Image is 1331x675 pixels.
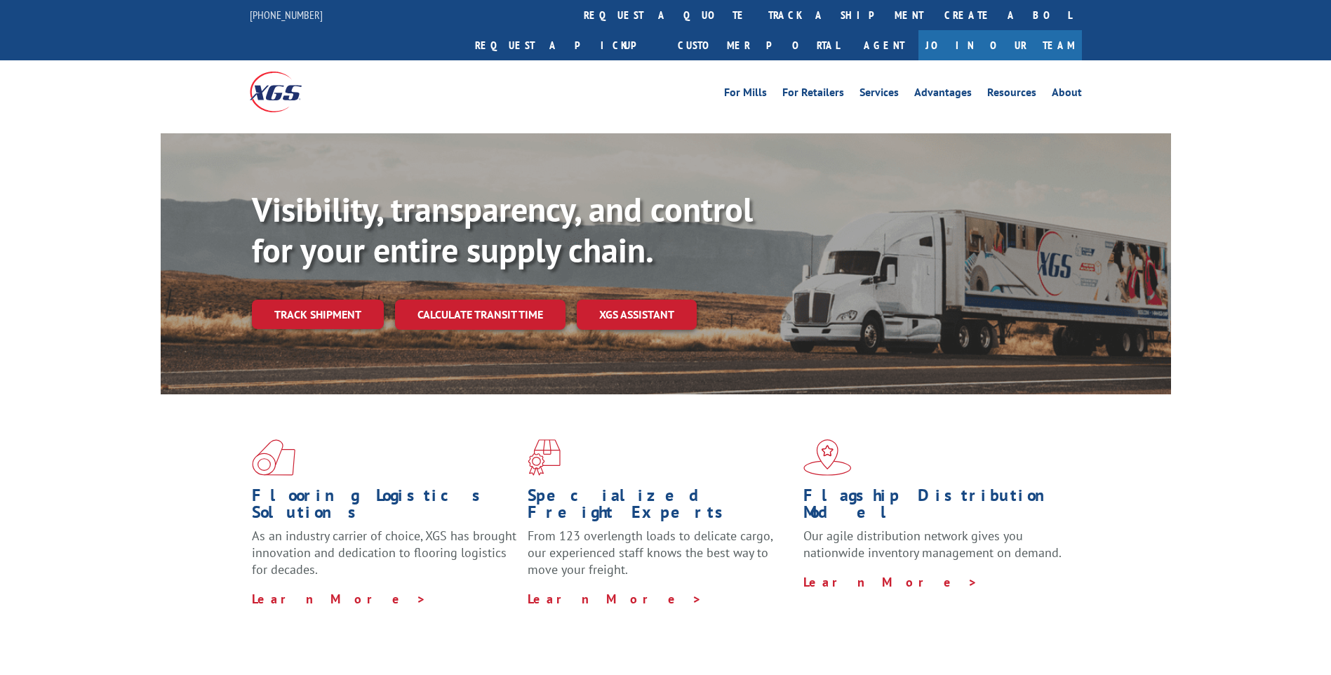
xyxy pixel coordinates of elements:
a: For Mills [724,87,767,102]
a: About [1052,87,1082,102]
a: Agent [850,30,918,60]
a: For Retailers [782,87,844,102]
a: XGS ASSISTANT [577,300,697,330]
h1: Specialized Freight Experts [528,487,793,528]
h1: Flagship Distribution Model [803,487,1069,528]
img: xgs-icon-flagship-distribution-model-red [803,439,852,476]
a: Join Our Team [918,30,1082,60]
a: Learn More > [803,574,978,590]
a: Request a pickup [464,30,667,60]
a: Track shipment [252,300,384,329]
p: From 123 overlength loads to delicate cargo, our experienced staff knows the best way to move you... [528,528,793,590]
a: Resources [987,87,1036,102]
a: Customer Portal [667,30,850,60]
a: Services [860,87,899,102]
a: Learn More > [252,591,427,607]
span: As an industry carrier of choice, XGS has brought innovation and dedication to flooring logistics... [252,528,516,577]
a: Learn More > [528,591,702,607]
img: xgs-icon-focused-on-flooring-red [528,439,561,476]
b: Visibility, transparency, and control for your entire supply chain. [252,187,753,272]
img: xgs-icon-total-supply-chain-intelligence-red [252,439,295,476]
h1: Flooring Logistics Solutions [252,487,517,528]
a: Advantages [914,87,972,102]
a: [PHONE_NUMBER] [250,8,323,22]
span: Our agile distribution network gives you nationwide inventory management on demand. [803,528,1062,561]
a: Calculate transit time [395,300,566,330]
